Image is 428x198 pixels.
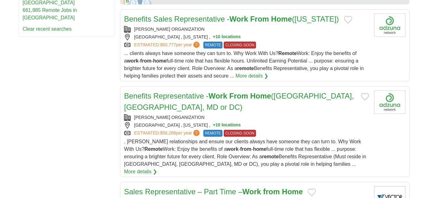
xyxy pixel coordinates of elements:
[144,146,163,152] strong: Remote
[203,42,222,48] span: REMOTE
[124,114,369,121] div: [PERSON_NAME] ORGANIZATION
[229,15,248,23] strong: Work
[124,122,369,129] div: [GEOGRAPHIC_DATA] , [US_STATE] ,
[229,92,248,100] strong: From
[124,34,369,40] div: [GEOGRAPHIC_DATA] , [US_STATE] ,
[282,187,303,196] strong: Home
[134,42,201,48] a: ESTIMATED:$60,777per year?
[250,92,271,100] strong: Home
[23,26,72,32] a: Clear recent searches
[203,130,222,137] span: REMOTE
[124,15,339,23] a: Benefits Sales Representative -Work From Home([US_STATE])
[127,58,138,63] strong: work
[124,187,303,196] a: Sales Representative – Part Time –Work from Home
[250,15,269,23] strong: From
[263,187,280,196] strong: from
[208,92,227,100] strong: Work
[160,130,176,135] span: $56,268
[124,92,354,111] a: Benefits Representative -Work From Home([GEOGRAPHIC_DATA], [GEOGRAPHIC_DATA], MD or DC)
[271,15,292,23] strong: Home
[153,58,166,63] strong: home
[124,51,364,79] span: ... clients always have someone they can turn to. Why Work With Us? Work: Enjoy the benefits of a...
[213,122,241,129] button: +10 locations
[124,168,157,175] a: More details ❯
[227,146,238,152] strong: work
[374,90,405,114] img: Company logo
[237,66,254,71] strong: remote
[243,187,261,196] strong: Work
[134,130,201,137] a: ESTIMATED:$56,268per year?
[160,42,176,47] span: $60,777
[193,42,200,48] span: ?
[344,16,352,23] button: Add to favorite jobs
[213,122,215,129] span: +
[213,34,241,40] button: +10 locations
[224,42,256,48] span: CLOSING SOON
[253,146,266,152] strong: home
[236,72,269,80] a: More details ❯
[140,58,152,63] strong: from
[213,34,215,40] span: +
[361,93,369,100] button: Add to favorite jobs
[278,51,297,56] strong: Remote
[308,189,316,196] button: Add to favorite jobs
[23,8,77,20] a: 661,985 Remote Jobs in [GEOGRAPHIC_DATA]
[374,13,405,37] img: Company logo
[193,130,200,136] span: ?
[124,139,366,167] span: . [PERSON_NAME] relationships and ensure our clients always have someone they can turn to. Why Wo...
[262,154,279,159] strong: remote
[124,26,369,33] div: [PERSON_NAME] ORGANIZATION
[240,146,252,152] strong: from
[224,130,256,137] span: CLOSING SOON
